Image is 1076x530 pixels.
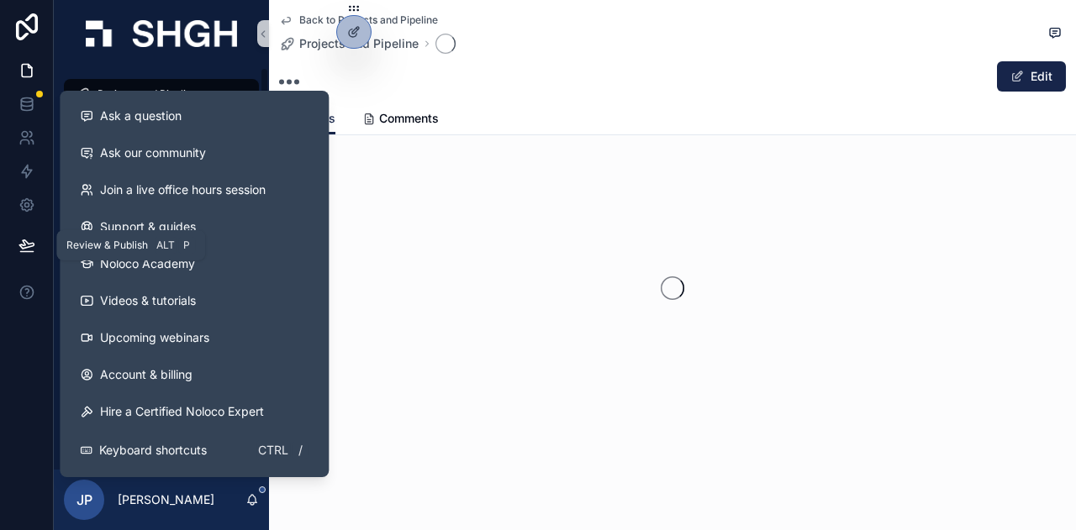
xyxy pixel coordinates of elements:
[100,255,195,272] span: Noloco Academy
[66,430,322,470] button: Keyboard shortcutsCtrl/
[299,35,419,52] span: Projects and Pipeline
[66,239,148,252] span: Review & Publish
[362,103,439,137] a: Comments
[66,97,322,134] button: Ask a question
[156,239,175,252] span: Alt
[100,218,196,235] span: Support & guides
[299,13,438,27] span: Back to Projects and Pipeline
[256,440,290,460] span: Ctrl
[54,67,269,470] div: scrollable content
[66,208,322,245] a: Support & guides
[100,144,206,161] span: Ask our community
[279,13,438,27] a: Back to Projects and Pipeline
[379,110,439,127] span: Comments
[86,20,237,47] img: App logo
[997,61,1066,92] button: Edit
[66,171,322,208] a: Join a live office hours session
[64,79,259,109] a: Projects and Pipeline
[66,245,322,282] a: Noloco Academy
[100,181,266,198] span: Join a live office hours session
[100,292,196,309] span: Videos & tutorials
[98,87,198,101] span: Projects and Pipeline
[66,393,322,430] button: Hire a Certified Noloco Expert
[100,366,193,383] span: Account & billing
[279,35,419,52] a: Projects and Pipeline
[293,443,307,457] span: /
[66,356,322,393] a: Account & billing
[66,282,322,319] a: Videos & tutorials
[180,239,193,252] span: P
[99,442,207,459] span: Keyboard shortcuts
[100,403,264,420] span: Hire a Certified Noloco Expert
[66,134,322,171] a: Ask our community
[76,490,92,510] span: JP
[66,319,322,356] a: Upcoming webinars
[118,491,214,508] p: [PERSON_NAME]
[100,108,182,124] span: Ask a question
[100,329,209,346] span: Upcoming webinars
